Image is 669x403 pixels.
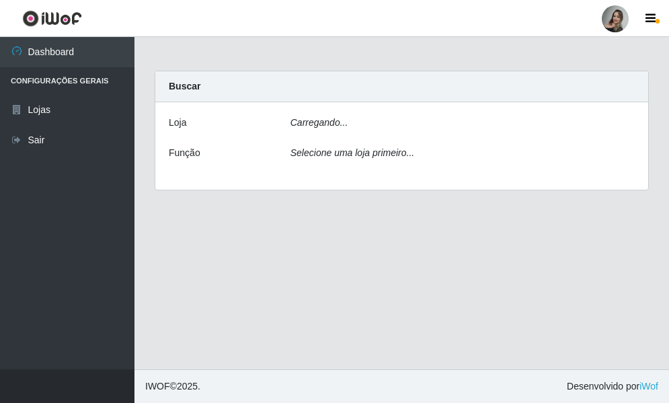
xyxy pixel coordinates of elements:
[145,381,170,392] span: IWOF
[290,117,348,128] i: Carregando...
[567,379,658,394] span: Desenvolvido por
[290,147,414,158] i: Selecione uma loja primeiro...
[22,10,82,27] img: CoreUI Logo
[639,381,658,392] a: iWof
[169,116,186,130] label: Loja
[169,81,200,91] strong: Buscar
[145,379,200,394] span: © 2025 .
[169,146,200,160] label: Função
